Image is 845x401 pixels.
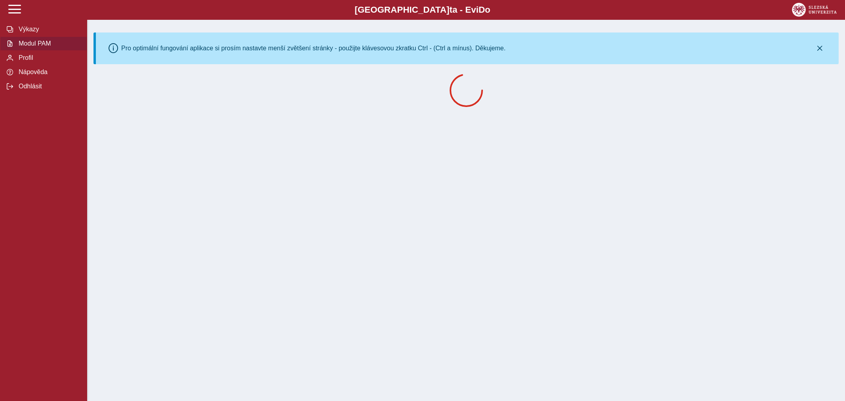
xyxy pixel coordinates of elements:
[485,5,490,15] span: o
[24,5,821,15] b: [GEOGRAPHIC_DATA] a - Evi
[479,5,485,15] span: D
[16,54,80,61] span: Profil
[792,3,837,17] img: logo_web_su.png
[16,83,80,90] span: Odhlásit
[16,26,80,33] span: Výkazy
[16,40,80,47] span: Modul PAM
[121,45,505,52] div: Pro optimální fungování aplikace si prosím nastavte menší zvětšení stránky - použijte klávesovou ...
[449,5,452,15] span: t
[16,69,80,76] span: Nápověda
